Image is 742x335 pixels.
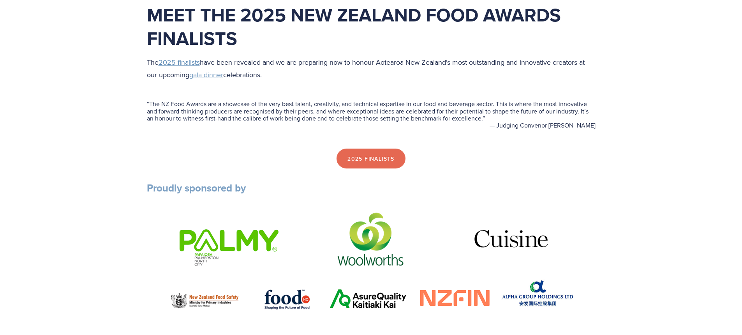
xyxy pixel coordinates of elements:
a: 2025 finalists [159,57,200,67]
figcaption: — Judging Convenor [PERSON_NAME] [147,122,596,129]
blockquote: The NZ Food Awards are a showcase of the very best talent, creativity, and technical expertise in... [147,100,596,122]
p: The have been revealed and we are preparing now to honour Aotearoa New Zealand’s most outstanding... [147,56,596,81]
strong: Proudly sponsored by [147,181,246,195]
span: “ [147,99,149,108]
a: gala dinner [189,70,223,80]
strong: Meet the 2025 New Zealand Food Awards Finalists [147,1,566,52]
span: ” [483,114,485,122]
a: 2025 Finalists [337,149,405,169]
